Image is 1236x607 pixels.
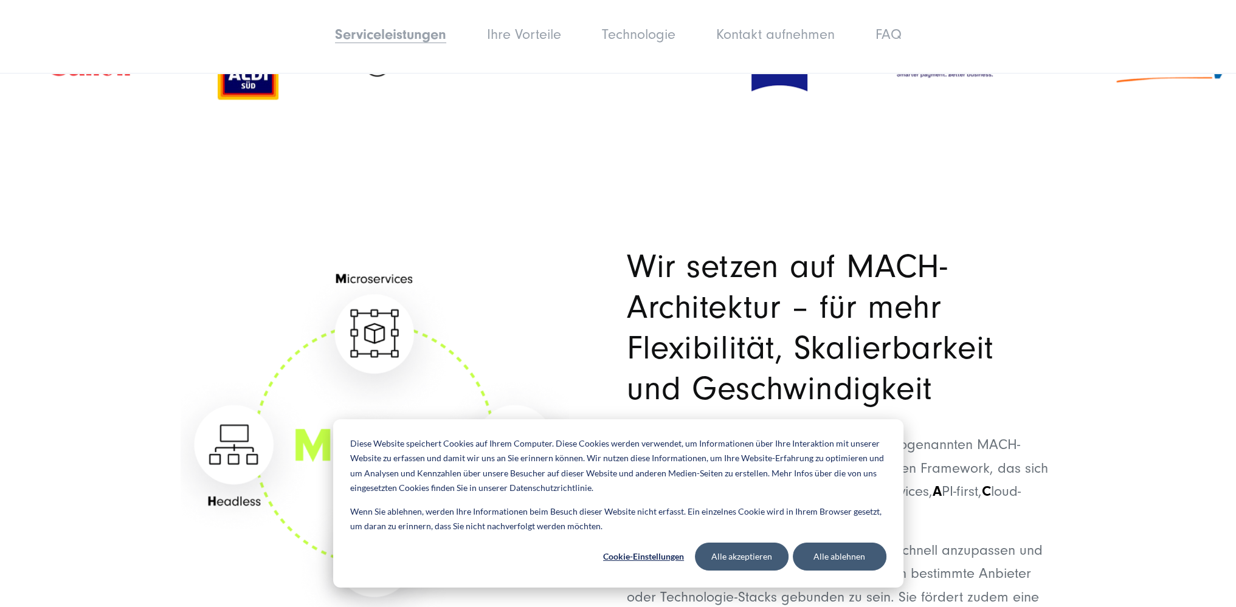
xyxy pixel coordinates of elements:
strong: A [933,483,942,499]
strong: C [982,483,991,499]
h2: Wir setzen auf MACH-Architektur – für mehr Flexibilität, Skalierbarkeit und Geschwindigkeit [627,246,1056,409]
div: Cookie banner [333,419,903,588]
button: Alle ablehnen [793,543,886,571]
p: Wenn Sie ablehnen, werden Ihre Informationen beim Besuch dieser Website nicht erfasst. Ein einzel... [350,504,886,534]
p: Diese Website speichert Cookies auf Ihrem Computer. Diese Cookies werden verwendet, um Informatio... [350,436,886,496]
button: Alle akzeptieren [695,543,789,571]
a: Serviceleistungen [335,26,446,43]
a: Ihre Vorteile [487,26,561,43]
a: FAQ [875,26,902,43]
button: Cookie-Einstellungen [597,543,691,571]
a: Kontakt aufnehmen [716,26,835,43]
a: Technologie [602,26,675,43]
